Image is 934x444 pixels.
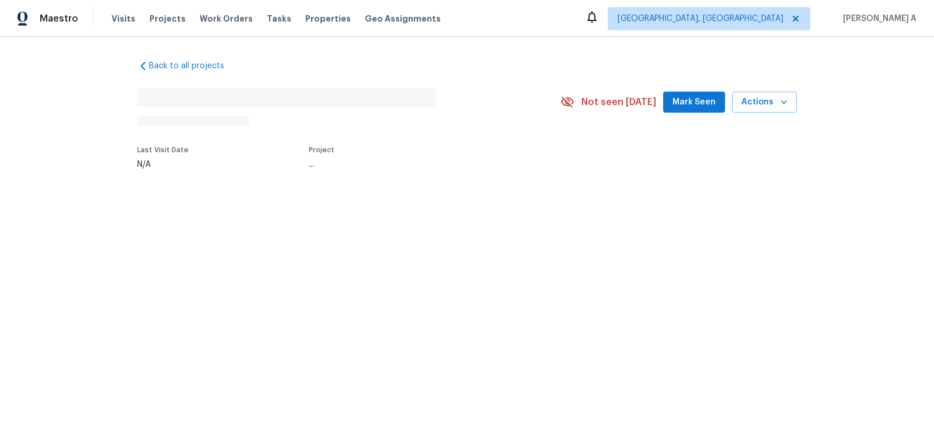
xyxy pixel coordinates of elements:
div: ... [309,160,533,169]
button: Actions [732,92,797,113]
span: Project [309,146,334,153]
div: N/A [137,160,189,169]
span: Actions [741,95,787,110]
span: Mark Seen [672,95,716,110]
span: [PERSON_NAME] A [838,13,916,25]
span: Maestro [40,13,78,25]
span: Visits [111,13,135,25]
a: Back to all projects [137,60,249,72]
span: Geo Assignments [365,13,441,25]
span: Properties [305,13,351,25]
span: Tasks [267,15,291,23]
span: Not seen [DATE] [581,96,656,108]
span: Work Orders [200,13,253,25]
button: Mark Seen [663,92,725,113]
span: Last Visit Date [137,146,189,153]
span: [GEOGRAPHIC_DATA], [GEOGRAPHIC_DATA] [618,13,783,25]
span: Projects [149,13,186,25]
